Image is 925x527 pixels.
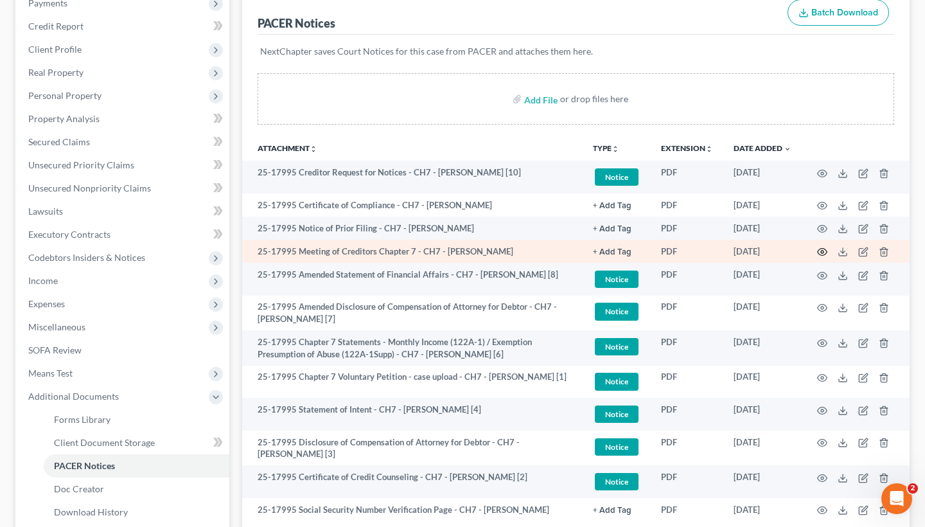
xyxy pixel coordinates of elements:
[28,206,63,217] span: Lawsuits
[593,301,640,322] a: Notice
[593,436,640,458] a: Notice
[595,373,639,390] span: Notice
[242,498,583,521] td: 25-17995 Social Security Number Verification Page - CH7 - [PERSON_NAME]
[723,398,802,431] td: [DATE]
[258,143,317,153] a: Attachmentunfold_more
[44,454,229,478] a: PACER Notices
[593,202,631,210] button: + Add Tag
[28,21,84,31] span: Credit Report
[651,161,723,193] td: PDF
[44,478,229,501] a: Doc Creator
[242,366,583,398] td: 25-17995 Chapter 7 Voluntary Petition - case upload - CH7 - [PERSON_NAME] [1]
[242,240,583,263] td: 25-17995 Meeting of Creditors Chapter 7 - CH7 - [PERSON_NAME]
[593,145,619,153] button: TYPEunfold_more
[242,296,583,331] td: 25-17995 Amended Disclosure of Compensation of Attorney for Debtor - CH7 - [PERSON_NAME] [7]
[310,145,317,153] i: unfold_more
[242,398,583,431] td: 25-17995 Statement of Intent - CH7 - [PERSON_NAME] [4]
[723,217,802,240] td: [DATE]
[28,252,145,263] span: Codebtors Insiders & Notices
[28,67,84,78] span: Real Property
[18,339,229,362] a: SOFA Review
[651,498,723,521] td: PDF
[651,366,723,398] td: PDF
[18,154,229,177] a: Unsecured Priority Claims
[723,296,802,331] td: [DATE]
[595,473,639,490] span: Notice
[28,183,151,193] span: Unsecured Nonpriority Claims
[651,398,723,431] td: PDF
[723,498,802,521] td: [DATE]
[593,404,640,425] a: Notice
[242,217,583,240] td: 25-17995 Notice of Prior Filing - CH7 - [PERSON_NAME]
[28,136,90,147] span: Secured Claims
[734,143,791,153] a: Date Added expand_more
[811,7,878,18] span: Batch Download
[242,330,583,366] td: 25-17995 Chapter 7 Statements - Monthly Income (122A-1) / Exemption Presumption of Abuse (122A-1S...
[651,217,723,240] td: PDF
[260,45,892,58] p: NextChapter saves Court Notices for this case from PACER and attaches them here.
[54,483,104,494] span: Doc Creator
[612,145,619,153] i: unfold_more
[593,371,640,392] a: Notice
[28,321,85,332] span: Miscellaneous
[723,330,802,366] td: [DATE]
[593,199,640,211] a: + Add Tag
[28,368,73,379] span: Means Test
[54,437,155,448] span: Client Document Storage
[723,240,802,263] td: [DATE]
[18,177,229,200] a: Unsecured Nonpriority Claims
[723,161,802,193] td: [DATE]
[242,431,583,466] td: 25-17995 Disclosure of Compensation of Attorney for Debtor - CH7 - [PERSON_NAME] [3]
[784,145,791,153] i: expand_more
[595,168,639,186] span: Notice
[28,90,101,101] span: Personal Property
[661,143,713,153] a: Extensionunfold_more
[242,263,583,296] td: 25-17995 Amended Statement of Financial Affairs - CH7 - [PERSON_NAME] [8]
[44,501,229,524] a: Download History
[242,193,583,217] td: 25-17995 Certificate of Compliance - CH7 - [PERSON_NAME]
[651,240,723,263] td: PDF
[651,330,723,366] td: PDF
[651,465,723,498] td: PDF
[28,113,100,124] span: Property Analysis
[723,193,802,217] td: [DATE]
[593,506,631,515] button: + Add Tag
[595,338,639,355] span: Notice
[908,483,918,494] span: 2
[723,431,802,466] td: [DATE]
[44,408,229,431] a: Forms Library
[28,275,58,286] span: Income
[18,200,229,223] a: Lawsuits
[593,222,640,235] a: + Add Tag
[54,506,128,517] span: Download History
[28,344,82,355] span: SOFA Review
[593,269,640,290] a: Notice
[54,460,115,471] span: PACER Notices
[44,431,229,454] a: Client Document Storage
[723,465,802,498] td: [DATE]
[18,107,229,130] a: Property Analysis
[595,406,639,423] span: Notice
[651,296,723,331] td: PDF
[651,263,723,296] td: PDF
[651,193,723,217] td: PDF
[593,225,631,233] button: + Add Tag
[258,15,335,31] div: PACER Notices
[54,414,110,425] span: Forms Library
[242,465,583,498] td: 25-17995 Certificate of Credit Counseling - CH7 - [PERSON_NAME] [2]
[28,229,110,240] span: Executory Contracts
[28,159,134,170] span: Unsecured Priority Claims
[560,93,628,105] div: or drop files here
[705,145,713,153] i: unfold_more
[595,303,639,320] span: Notice
[593,336,640,357] a: Notice
[28,298,65,309] span: Expenses
[593,246,640,258] a: + Add Tag
[28,391,119,402] span: Additional Documents
[28,44,82,55] span: Client Profile
[593,166,640,188] a: Notice
[593,471,640,492] a: Notice
[651,431,723,466] td: PDF
[595,271,639,288] span: Notice
[593,248,631,256] button: + Add Tag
